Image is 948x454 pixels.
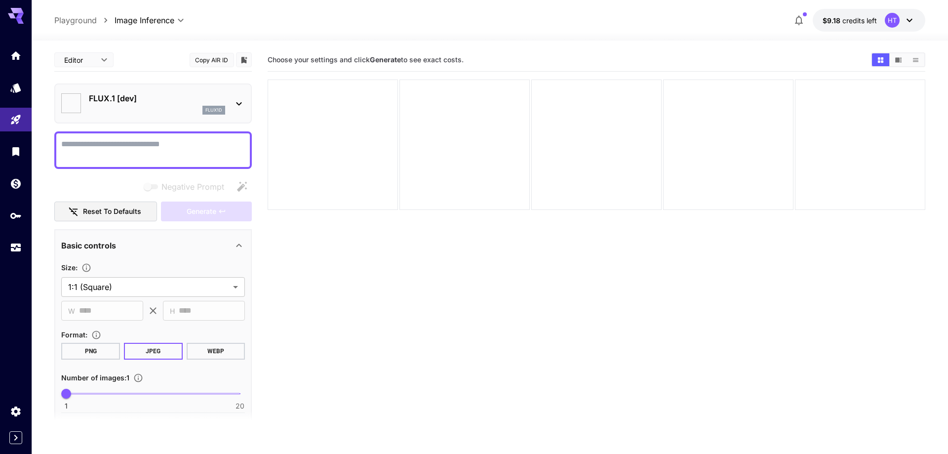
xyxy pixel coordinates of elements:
[10,145,22,158] div: Library
[10,49,22,62] div: Home
[54,202,157,222] button: Reset to defaults
[61,263,78,272] span: Size :
[170,305,175,317] span: H
[65,401,68,411] span: 1
[842,16,877,25] span: credits left
[370,55,401,64] b: Generate
[268,55,464,64] span: Choose your settings and click to see exact costs.
[239,54,248,66] button: Add to library
[115,14,174,26] span: Image Inference
[54,14,97,26] a: Playground
[10,177,22,190] div: Wallet
[10,114,22,126] div: Playground
[68,281,229,293] span: 1:1 (Square)
[61,373,129,382] span: Number of images : 1
[10,405,22,417] div: Settings
[236,401,244,411] span: 20
[205,107,222,114] p: flux1d
[61,234,245,257] div: Basic controls
[10,242,22,254] div: Usage
[61,330,87,339] span: Format :
[813,9,925,32] button: $9.18HT
[129,373,147,383] button: Specify how many images to generate in a single request. Each image generation will be charged se...
[871,52,925,67] div: Show media in grid viewShow media in video viewShow media in list view
[87,330,105,340] button: Choose the file format for the output image.
[9,431,22,444] button: Expand sidebar
[10,209,22,222] div: API Keys
[61,343,120,360] button: PNG
[54,14,115,26] nav: breadcrumb
[68,305,75,317] span: W
[907,53,924,66] button: Show media in list view
[885,13,900,28] div: HT
[190,53,234,67] button: Copy AIR ID
[187,343,245,360] button: WEBP
[823,15,877,26] div: $9.18
[61,240,116,251] p: Basic controls
[64,55,95,65] span: Editor
[10,82,22,94] div: Models
[890,53,907,66] button: Show media in video view
[124,343,183,360] button: JPEG
[89,92,225,104] p: FLUX.1 [dev]
[872,53,889,66] button: Show media in grid view
[823,16,842,25] span: $9.18
[78,263,95,273] button: Adjust the dimensions of the generated image by specifying its width and height in pixels, or sel...
[61,88,245,119] div: FLUX.1 [dev]flux1d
